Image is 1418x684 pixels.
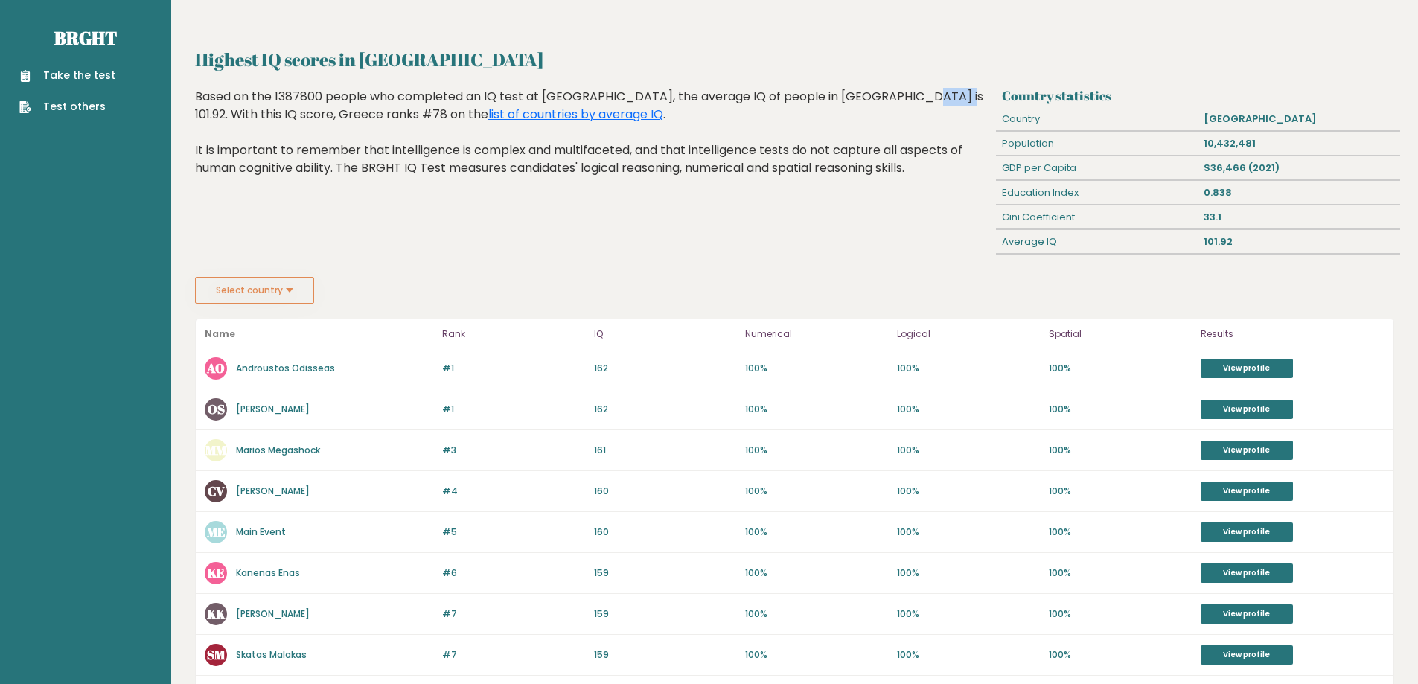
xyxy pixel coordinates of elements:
[996,107,1198,131] div: Country
[1049,485,1192,498] p: 100%
[1002,88,1394,103] h3: Country statistics
[195,277,314,304] button: Select country
[745,607,888,621] p: 100%
[442,607,585,621] p: #7
[19,68,115,83] a: Take the test
[1201,604,1293,624] a: View profile
[54,26,117,50] a: Brght
[195,88,991,199] div: Based on the 1387800 people who completed an IQ test at [GEOGRAPHIC_DATA], the average IQ of peop...
[442,566,585,580] p: #6
[1049,325,1192,343] p: Spatial
[996,132,1198,156] div: Population
[207,523,226,540] text: ME
[745,485,888,498] p: 100%
[594,325,737,343] p: IQ
[1049,607,1192,621] p: 100%
[236,444,320,456] a: Marios Megashock
[996,230,1198,254] div: Average IQ
[442,362,585,375] p: #1
[1049,648,1192,662] p: 100%
[897,362,1040,375] p: 100%
[1198,181,1400,205] div: 0.838
[236,566,300,579] a: Kanenas Enas
[594,403,737,416] p: 162
[745,444,888,457] p: 100%
[594,607,737,621] p: 159
[1198,132,1400,156] div: 10,432,481
[236,485,310,497] a: [PERSON_NAME]
[996,156,1198,180] div: GDP per Capita
[745,403,888,416] p: 100%
[594,444,737,457] p: 161
[206,359,225,377] text: AO
[208,400,225,418] text: OS
[1201,359,1293,378] a: View profile
[488,106,663,123] a: list of countries by average IQ
[897,485,1040,498] p: 100%
[205,327,235,340] b: Name
[996,205,1198,229] div: Gini Coefficient
[897,403,1040,416] p: 100%
[1201,563,1293,583] a: View profile
[897,325,1040,343] p: Logical
[208,482,225,499] text: CV
[1049,403,1192,416] p: 100%
[745,566,888,580] p: 100%
[236,362,335,374] a: Androustos Odisseas
[745,325,888,343] p: Numerical
[208,564,225,581] text: KE
[236,648,307,661] a: Skatas Malakas
[442,444,585,457] p: #3
[1201,482,1293,501] a: View profile
[19,99,115,115] a: Test others
[1198,156,1400,180] div: $36,466 (2021)
[1198,230,1400,254] div: 101.92
[594,362,737,375] p: 162
[207,646,226,663] text: SM
[594,566,737,580] p: 159
[442,325,585,343] p: Rank
[745,525,888,539] p: 100%
[442,648,585,662] p: #7
[205,441,227,458] text: MM
[745,648,888,662] p: 100%
[236,525,286,538] a: Main Event
[897,566,1040,580] p: 100%
[897,444,1040,457] p: 100%
[996,181,1198,205] div: Education Index
[236,607,310,620] a: [PERSON_NAME]
[442,525,585,539] p: #5
[1201,441,1293,460] a: View profile
[1201,400,1293,419] a: View profile
[594,485,737,498] p: 160
[1049,362,1192,375] p: 100%
[442,403,585,416] p: #1
[195,46,1394,73] h2: Highest IQ scores in [GEOGRAPHIC_DATA]
[236,403,310,415] a: [PERSON_NAME]
[1049,525,1192,539] p: 100%
[207,605,226,622] text: KK
[1201,645,1293,665] a: View profile
[1198,205,1400,229] div: 33.1
[897,607,1040,621] p: 100%
[1049,444,1192,457] p: 100%
[1198,107,1400,131] div: [GEOGRAPHIC_DATA]
[1201,522,1293,542] a: View profile
[1049,566,1192,580] p: 100%
[897,525,1040,539] p: 100%
[1201,325,1385,343] p: Results
[442,485,585,498] p: #4
[745,362,888,375] p: 100%
[897,648,1040,662] p: 100%
[594,525,737,539] p: 160
[594,648,737,662] p: 159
